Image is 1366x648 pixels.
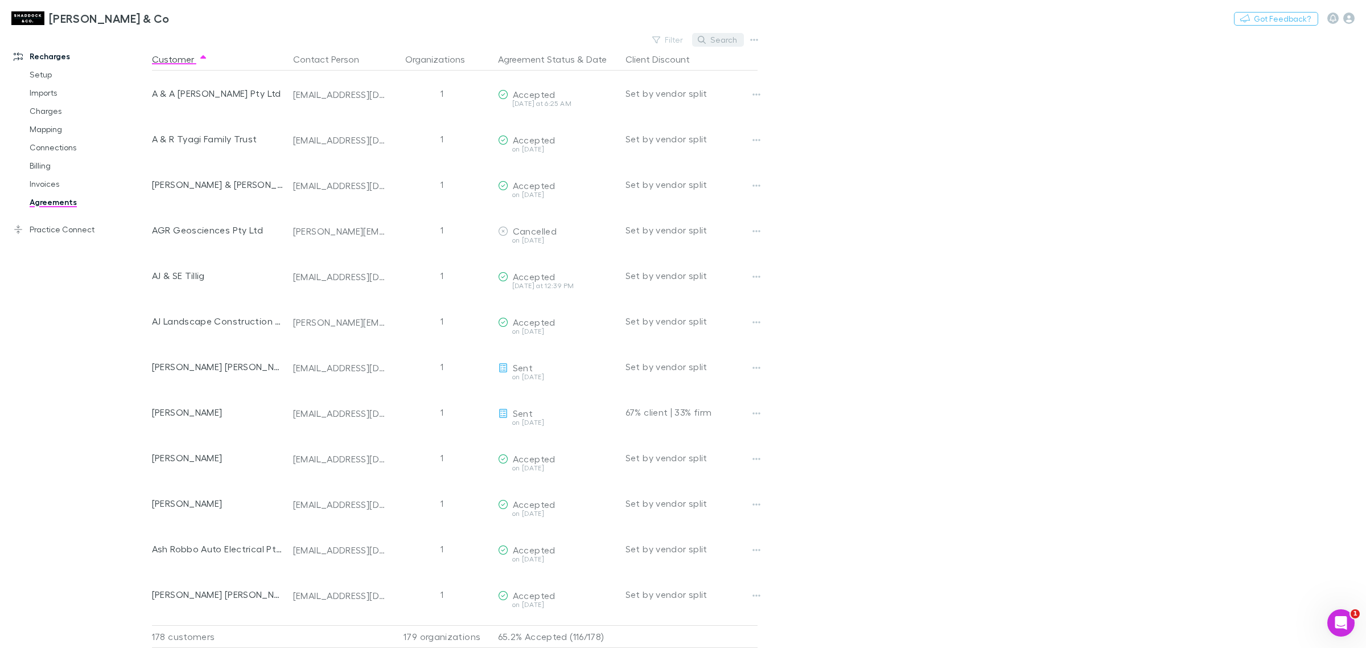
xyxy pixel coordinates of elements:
[391,71,493,116] div: 1
[626,298,758,344] div: Set by vendor split
[391,435,493,481] div: 1
[626,162,758,207] div: Set by vendor split
[626,481,758,526] div: Set by vendor split
[18,157,161,175] a: Billing
[405,48,479,71] button: Organizations
[152,389,284,435] div: [PERSON_NAME]
[293,134,386,146] div: [EMAIL_ADDRESS][DOMAIN_NAME]
[498,100,616,107] div: [DATE] at 6:25 AM
[391,207,493,253] div: 1
[1327,609,1355,637] iframe: Intercom live chat
[152,162,284,207] div: [PERSON_NAME] & [PERSON_NAME]
[513,89,556,100] span: Accepted
[391,344,493,389] div: 1
[513,134,556,145] span: Accepted
[498,48,575,71] button: Agreement Status
[498,328,616,335] div: on [DATE]
[293,590,386,601] div: [EMAIL_ADDRESS][DOMAIN_NAME]
[293,317,386,328] div: [PERSON_NAME][EMAIL_ADDRESS][DOMAIN_NAME][PERSON_NAME]
[498,237,616,244] div: on [DATE]
[626,435,758,481] div: Set by vendor split
[293,89,386,100] div: [EMAIL_ADDRESS][DOMAIN_NAME]
[152,625,289,648] div: 178 customers
[498,556,616,563] div: on [DATE]
[152,253,284,298] div: AJ & SE Tillig
[18,193,161,211] a: Agreements
[513,180,556,191] span: Accepted
[5,5,176,32] a: [PERSON_NAME] & Co
[152,435,284,481] div: [PERSON_NAME]
[513,271,556,282] span: Accepted
[18,120,161,138] a: Mapping
[391,389,493,435] div: 1
[293,225,386,237] div: [PERSON_NAME][EMAIL_ADDRESS][DOMAIN_NAME]
[513,499,556,510] span: Accepted
[293,271,386,282] div: [EMAIL_ADDRESS][DOMAIN_NAME]
[11,11,44,25] img: Shaddock & Co's Logo
[513,225,557,236] span: Cancelled
[152,71,284,116] div: A & A [PERSON_NAME] Pty Ltd
[626,526,758,572] div: Set by vendor split
[391,298,493,344] div: 1
[2,47,161,65] a: Recharges
[391,116,493,162] div: 1
[498,48,616,71] div: &
[293,362,386,374] div: [EMAIL_ADDRESS][DOMAIN_NAME]
[18,138,161,157] a: Connections
[626,116,758,162] div: Set by vendor split
[626,48,703,71] button: Client Discount
[391,162,493,207] div: 1
[1234,12,1318,26] button: Got Feedback?
[626,253,758,298] div: Set by vendor split
[1351,609,1360,618] span: 1
[152,572,284,617] div: [PERSON_NAME] [PERSON_NAME]
[391,526,493,572] div: 1
[586,48,607,71] button: Date
[626,344,758,389] div: Set by vendor split
[152,481,284,526] div: [PERSON_NAME]
[513,362,533,373] span: Sent
[513,544,556,555] span: Accepted
[293,48,373,71] button: Contact Person
[498,146,616,153] div: on [DATE]
[293,408,386,419] div: [EMAIL_ADDRESS][DOMAIN_NAME]
[152,298,284,344] div: AJ Landscape Construction Pty Ltd
[152,344,284,389] div: [PERSON_NAME] [PERSON_NAME]
[152,207,284,253] div: AGR Geosciences Pty Ltd
[513,408,533,419] span: Sent
[2,220,161,239] a: Practice Connect
[498,601,616,608] div: on [DATE]
[152,526,284,572] div: Ash Robbo Auto Electrical Pty Ltd
[498,626,616,647] p: 65.2% Accepted (116/178)
[293,499,386,510] div: [EMAIL_ADDRESS][DOMAIN_NAME]
[391,572,493,617] div: 1
[293,180,386,191] div: [EMAIL_ADDRESS][DOMAIN_NAME]
[692,33,744,47] button: Search
[647,33,690,47] button: Filter
[152,116,284,162] div: A & R Tyagi Family Trust
[513,590,556,601] span: Accepted
[498,191,616,198] div: on [DATE]
[49,11,170,25] h3: [PERSON_NAME] & Co
[498,419,616,426] div: on [DATE]
[626,71,758,116] div: Set by vendor split
[391,253,493,298] div: 1
[626,389,758,435] div: 67% client | 33% firm
[498,282,616,289] div: [DATE] at 12:39 PM
[391,481,493,526] div: 1
[626,572,758,617] div: Set by vendor split
[513,317,556,327] span: Accepted
[498,374,616,380] div: on [DATE]
[293,453,386,465] div: [EMAIL_ADDRESS][DOMAIN_NAME]
[152,48,208,71] button: Customer
[293,544,386,556] div: [EMAIL_ADDRESS][DOMAIN_NAME]
[18,65,161,84] a: Setup
[18,84,161,102] a: Imports
[513,453,556,464] span: Accepted
[18,175,161,193] a: Invoices
[498,510,616,517] div: on [DATE]
[498,465,616,471] div: on [DATE]
[18,102,161,120] a: Charges
[391,625,493,648] div: 179 organizations
[626,207,758,253] div: Set by vendor split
